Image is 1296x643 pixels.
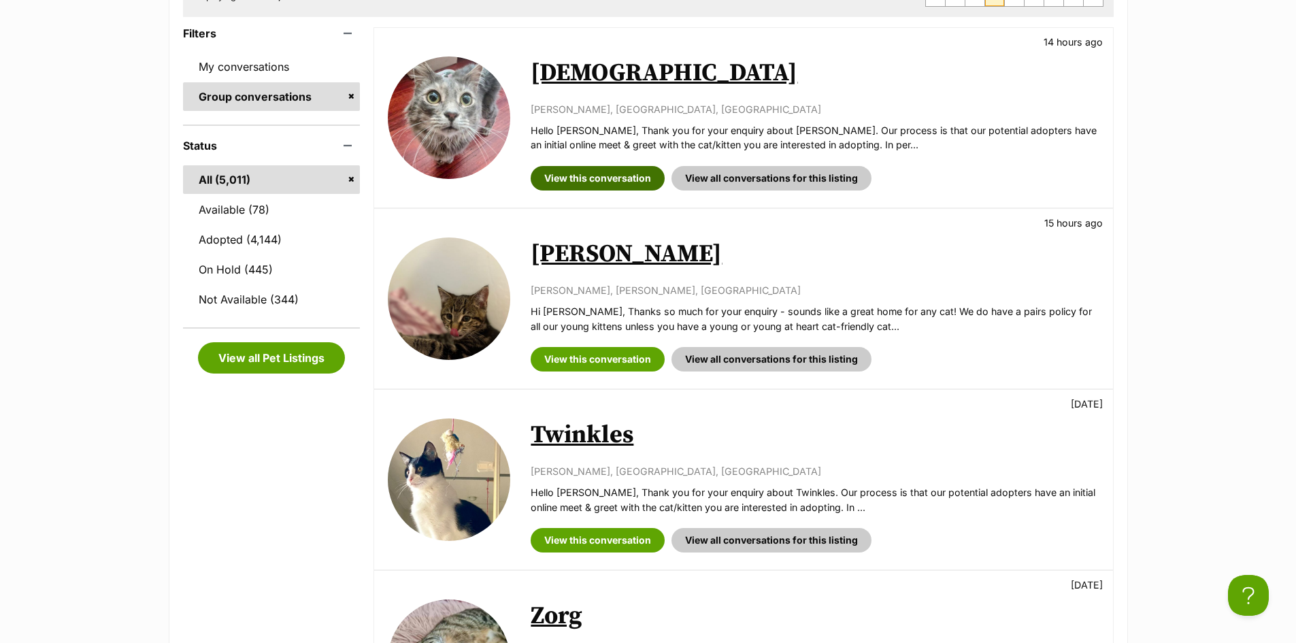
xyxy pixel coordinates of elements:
[531,420,633,450] a: Twinkles
[388,56,510,179] img: Zeus
[1228,575,1269,616] iframe: Help Scout Beacon - Open
[1071,578,1103,592] p: [DATE]
[531,485,1099,514] p: Hello [PERSON_NAME], Thank you for your enquiry about Twinkles. Our process is that our potential...
[183,27,361,39] header: Filters
[531,528,665,553] a: View this conversation
[531,123,1099,152] p: Hello [PERSON_NAME], Thank you for your enquiry about [PERSON_NAME]. Our process is that our pote...
[531,239,722,269] a: [PERSON_NAME]
[671,528,871,553] a: View all conversations for this listing
[183,225,361,254] a: Adopted (4,144)
[531,58,797,88] a: [DEMOGRAPHIC_DATA]
[531,464,1099,478] p: [PERSON_NAME], [GEOGRAPHIC_DATA], [GEOGRAPHIC_DATA]
[671,166,871,191] a: View all conversations for this listing
[671,347,871,372] a: View all conversations for this listing
[1071,397,1103,411] p: [DATE]
[198,342,345,374] a: View all Pet Listings
[531,166,665,191] a: View this conversation
[183,195,361,224] a: Available (78)
[183,285,361,314] a: Not Available (344)
[531,601,582,631] a: Zorg
[531,283,1099,297] p: [PERSON_NAME], [PERSON_NAME], [GEOGRAPHIC_DATA]
[531,304,1099,333] p: Hi [PERSON_NAME], Thanks so much for your enquiry - sounds like a great home for any cat! We do h...
[1044,216,1103,230] p: 15 hours ago
[183,52,361,81] a: My conversations
[1044,35,1103,49] p: 14 hours ago
[183,255,361,284] a: On Hold (445)
[183,165,361,194] a: All (5,011)
[531,347,665,372] a: View this conversation
[388,237,510,360] img: Hunter Mewell
[183,139,361,152] header: Status
[531,102,1099,116] p: [PERSON_NAME], [GEOGRAPHIC_DATA], [GEOGRAPHIC_DATA]
[388,418,510,541] img: Twinkles
[183,82,361,111] a: Group conversations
